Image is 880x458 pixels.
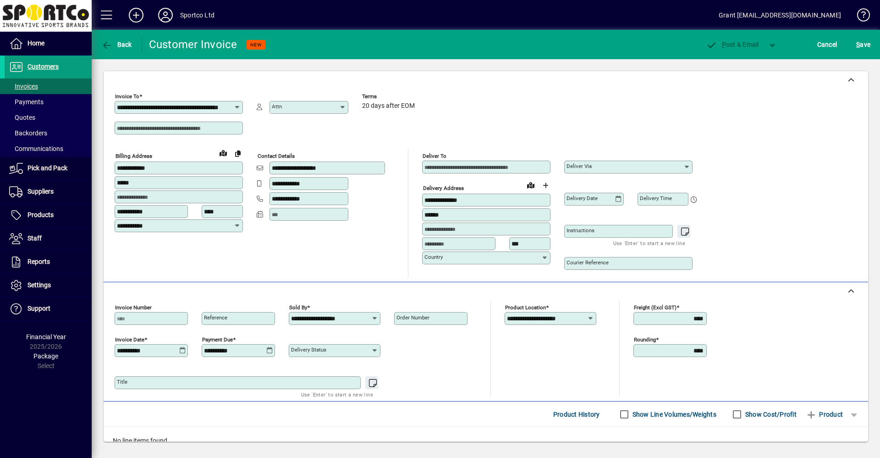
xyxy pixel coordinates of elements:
[117,379,127,385] mat-label: Title
[640,195,672,201] mat-label: Delivery time
[180,8,214,22] div: Sportco Ltd
[815,36,840,53] button: Cancel
[5,157,92,180] a: Pick and Pack
[5,94,92,110] a: Payments
[566,227,594,234] mat-label: Instructions
[301,389,373,400] mat-hint: Use 'Enter' to start a new line
[5,297,92,320] a: Support
[27,305,50,312] span: Support
[538,178,553,193] button: Choose address
[5,227,92,250] a: Staff
[26,333,66,341] span: Financial Year
[362,94,417,100] span: Terms
[115,93,139,100] mat-label: Invoice To
[204,314,227,321] mat-label: Reference
[856,41,860,48] span: S
[216,145,231,160] a: View on map
[566,259,609,266] mat-label: Courier Reference
[5,180,92,203] a: Suppliers
[523,178,538,192] a: View on map
[423,153,446,159] mat-label: Deliver To
[27,188,54,195] span: Suppliers
[553,407,600,422] span: Product History
[115,336,144,343] mat-label: Invoice date
[99,36,134,53] button: Back
[396,314,429,321] mat-label: Order number
[722,41,726,48] span: P
[27,164,67,172] span: Pick and Pack
[27,211,54,218] span: Products
[634,304,676,311] mat-label: Freight (excl GST)
[634,336,656,343] mat-label: Rounding
[33,352,58,360] span: Package
[566,195,598,201] mat-label: Delivery date
[5,110,92,125] a: Quotes
[743,410,797,419] label: Show Cost/Profit
[149,37,237,52] div: Customer Invoice
[850,2,869,32] a: Knowledge Base
[613,238,685,248] mat-hint: Use 'Enter' to start a new line
[9,129,47,137] span: Backorders
[9,114,35,121] span: Quotes
[27,39,44,47] span: Home
[5,251,92,274] a: Reports
[856,37,870,52] span: ave
[5,125,92,141] a: Backorders
[104,427,868,455] div: No line items found
[121,7,151,23] button: Add
[817,37,837,52] span: Cancel
[9,83,38,90] span: Invoices
[854,36,873,53] button: Save
[801,406,847,423] button: Product
[9,98,44,106] span: Payments
[9,145,63,152] span: Communications
[5,204,92,227] a: Products
[5,78,92,94] a: Invoices
[701,36,764,53] button: Post & Email
[115,304,152,311] mat-label: Invoice number
[806,407,843,422] span: Product
[27,258,50,265] span: Reports
[27,235,42,242] span: Staff
[631,410,716,419] label: Show Line Volumes/Weights
[27,63,59,70] span: Customers
[566,163,592,169] mat-label: Deliver via
[5,141,92,156] a: Communications
[272,103,282,110] mat-label: Attn
[706,41,759,48] span: ost & Email
[362,102,415,110] span: 20 days after EOM
[231,146,245,161] button: Copy to Delivery address
[101,41,132,48] span: Back
[291,346,326,353] mat-label: Delivery status
[505,304,546,311] mat-label: Product location
[92,36,142,53] app-page-header-button: Back
[27,281,51,289] span: Settings
[289,304,307,311] mat-label: Sold by
[550,406,604,423] button: Product History
[424,254,443,260] mat-label: Country
[250,42,262,48] span: NEW
[719,8,841,22] div: Grant [EMAIL_ADDRESS][DOMAIN_NAME]
[5,32,92,55] a: Home
[202,336,233,343] mat-label: Payment due
[5,274,92,297] a: Settings
[151,7,180,23] button: Profile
